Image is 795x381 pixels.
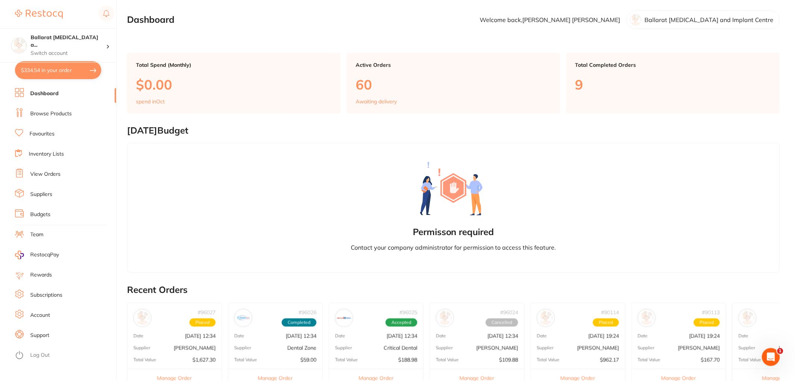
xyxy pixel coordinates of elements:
[488,333,518,339] p: [DATE] 12:34
[198,309,216,315] p: # 96027
[30,332,49,339] a: Support
[436,357,459,362] p: Total Value
[30,110,72,118] a: Browse Products
[236,311,250,325] img: Dental Zone
[15,251,24,259] img: RestocqPay
[413,227,494,237] h2: Permisson required
[689,333,720,339] p: [DATE] 19:24
[593,318,619,327] span: Placed
[384,345,417,351] p: Critical Dental
[127,125,780,136] h2: [DATE] Budget
[136,77,332,92] p: $0.00
[127,285,780,295] h2: Recent Orders
[356,62,551,68] p: Active Orders
[30,352,50,359] a: Log Out
[136,99,165,104] p: spend in Oct
[234,333,244,338] p: Date
[12,38,27,53] img: Ballarat Wisdom Tooth and Implant Centre
[335,333,345,338] p: Date
[740,311,755,325] img: Adam Dental
[566,53,780,113] a: Total Completed Orders9
[762,348,780,366] iframe: Intercom live chat
[356,99,397,104] p: Awaiting delivery
[127,53,341,113] a: Total Spend (Monthly)$0.00spend inOct
[234,345,251,350] p: Supplier
[601,309,619,315] p: # 90114
[387,333,417,339] p: [DATE] 12:34
[286,333,316,339] p: [DATE] 12:34
[575,62,771,68] p: Total Completed Orders
[678,345,720,351] p: [PERSON_NAME]
[335,345,352,350] p: Supplier
[575,77,771,92] p: 9
[127,15,174,25] h2: Dashboard
[30,291,62,299] a: Subscriptions
[31,50,106,57] p: Switch account
[600,357,619,363] p: $962.17
[15,350,114,362] button: Log Out
[30,90,59,97] a: Dashboard
[537,357,560,362] p: Total Value
[499,357,518,363] p: $109.88
[539,311,553,325] img: Adam Dental
[398,357,417,363] p: $188.98
[480,16,621,23] p: Welcome back, [PERSON_NAME] [PERSON_NAME]
[436,345,453,350] p: Supplier
[15,251,59,259] a: RestocqPay
[185,333,216,339] p: [DATE] 12:34
[15,61,101,79] button: $334.54 in your order
[30,211,50,218] a: Budgets
[436,333,446,338] p: Date
[136,62,332,68] p: Total Spend (Monthly)
[174,345,216,351] p: [PERSON_NAME]
[351,243,556,252] p: Contact your company administrator for permission to access this feature.
[577,345,619,351] p: [PERSON_NAME]
[537,345,554,350] p: Supplier
[335,357,358,362] p: Total Value
[287,345,316,351] p: Dental Zone
[347,53,560,113] a: Active Orders60Awaiting delivery
[500,309,518,315] p: # 96024
[135,311,149,325] img: Henry Schein Halas
[15,6,63,23] a: Restocq Logo
[638,333,648,338] p: Date
[486,318,518,327] span: Cancelled
[701,357,720,363] p: $167.70
[386,318,417,327] span: Accepted
[300,357,316,363] p: $59.00
[234,357,257,362] p: Total Value
[30,171,61,178] a: View Orders
[739,333,749,338] p: Date
[29,150,64,158] a: Inventory Lists
[588,333,619,339] p: [DATE] 19:24
[337,311,351,325] img: Critical Dental
[399,309,417,315] p: # 96025
[15,10,63,19] img: Restocq Logo
[356,77,551,92] p: 60
[30,130,55,138] a: Favourites
[777,348,783,354] span: 1
[537,333,547,338] p: Date
[133,345,150,350] p: Supplier
[31,34,106,49] h4: Ballarat Wisdom Tooth and Implant Centre
[739,345,755,350] p: Supplier
[702,309,720,315] p: # 90113
[30,271,52,279] a: Rewards
[739,357,761,362] p: Total Value
[638,357,661,362] p: Total Value
[645,16,774,23] p: Ballarat [MEDICAL_DATA] and Implant Centre
[133,333,143,338] p: Date
[30,191,52,198] a: Suppliers
[640,311,654,325] img: Henry Schein Halas
[476,345,518,351] p: [PERSON_NAME]
[438,311,452,325] img: Adam Dental
[30,312,50,319] a: Account
[282,318,316,327] span: Completed
[638,345,655,350] p: Supplier
[694,318,720,327] span: Placed
[30,251,59,259] span: RestocqPay
[298,309,316,315] p: # 96026
[30,231,43,238] a: Team
[189,318,216,327] span: Placed
[133,357,156,362] p: Total Value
